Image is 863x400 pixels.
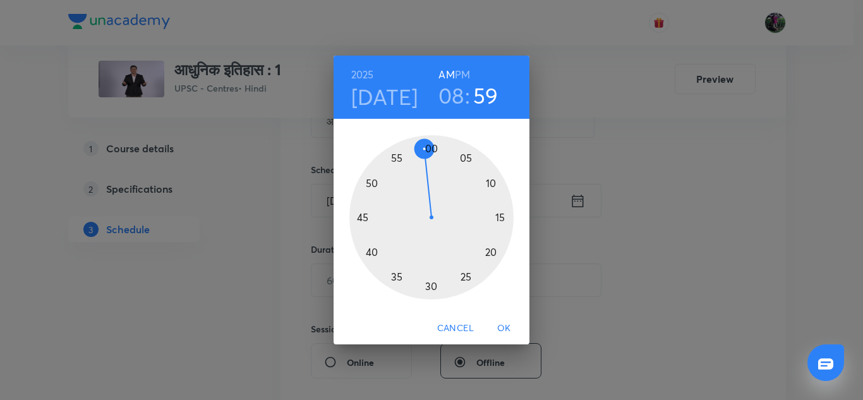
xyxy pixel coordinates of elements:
button: 2025 [351,66,374,83]
span: Cancel [437,320,474,336]
button: OK [484,317,524,340]
button: AM [438,66,454,83]
button: [DATE] [351,83,418,110]
button: 08 [438,82,464,109]
button: 59 [473,82,498,109]
button: PM [455,66,470,83]
h3: : [465,82,470,109]
button: Cancel [432,317,479,340]
span: OK [489,320,519,336]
